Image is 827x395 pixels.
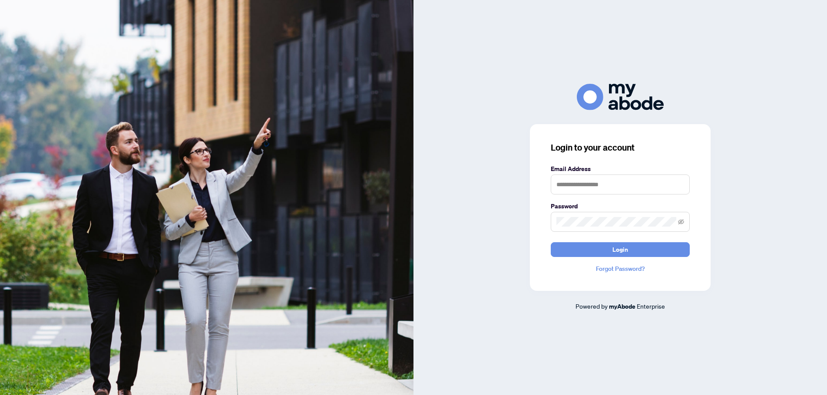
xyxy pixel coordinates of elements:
[609,302,635,311] a: myAbode
[551,242,690,257] button: Login
[551,164,690,174] label: Email Address
[678,219,684,225] span: eye-invisible
[637,302,665,310] span: Enterprise
[612,243,628,257] span: Login
[551,201,690,211] label: Password
[577,84,664,110] img: ma-logo
[576,302,608,310] span: Powered by
[551,142,690,154] h3: Login to your account
[551,264,690,273] a: Forgot Password?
